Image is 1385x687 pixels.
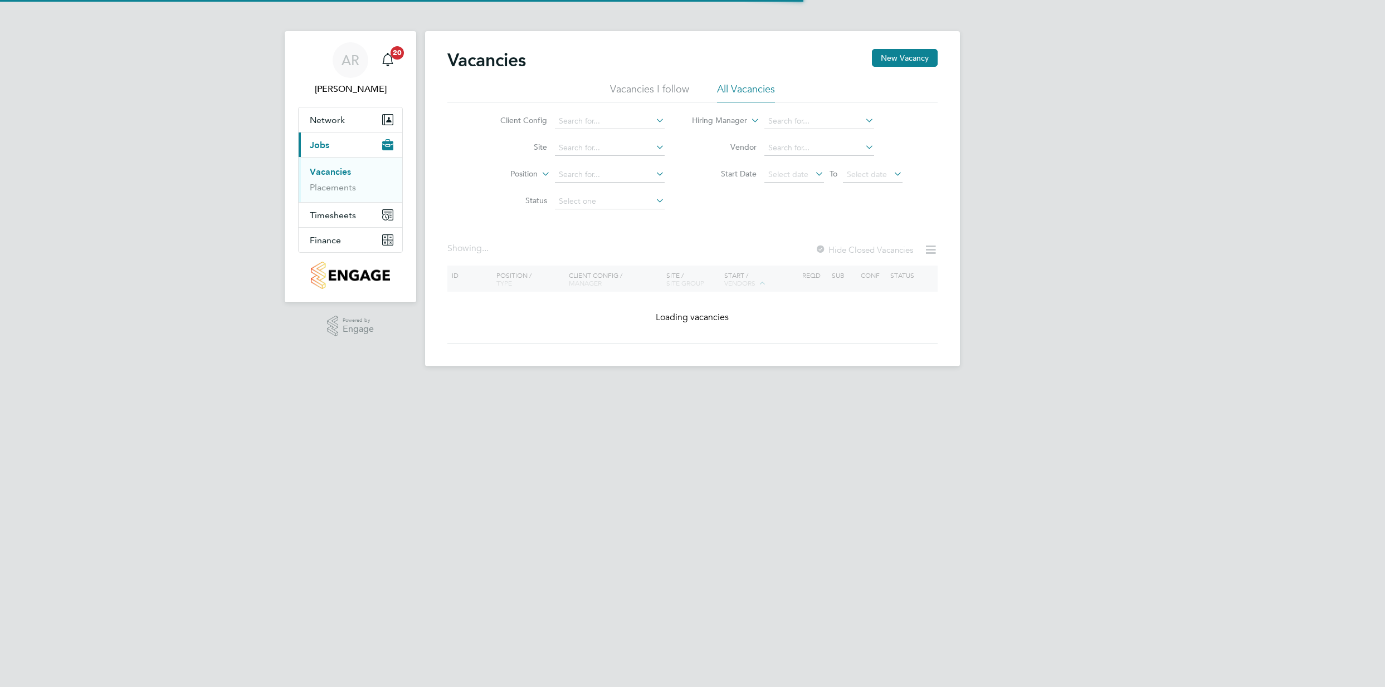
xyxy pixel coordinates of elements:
[872,49,938,67] button: New Vacancy
[299,228,402,252] button: Finance
[299,157,402,202] div: Jobs
[692,142,757,152] label: Vendor
[310,115,345,125] span: Network
[327,316,374,337] a: Powered byEngage
[483,115,547,125] label: Client Config
[310,182,356,193] a: Placements
[343,316,374,325] span: Powered by
[310,140,329,150] span: Jobs
[826,166,841,181] span: To
[447,49,526,71] h2: Vacancies
[815,244,913,255] label: Hide Closed Vacancies
[299,203,402,227] button: Timesheets
[610,82,689,102] li: Vacancies I follow
[482,243,489,254] span: ...
[847,169,887,179] span: Select date
[483,142,547,152] label: Site
[298,42,403,96] a: AR[PERSON_NAME]
[447,243,491,254] div: Showing
[692,169,757,179] label: Start Date
[343,325,374,334] span: Engage
[768,169,808,179] span: Select date
[474,169,538,180] label: Position
[310,235,341,246] span: Finance
[391,46,404,60] span: 20
[311,262,389,289] img: countryside-properties-logo-retina.png
[298,262,403,289] a: Go to home page
[555,194,665,209] input: Select one
[299,133,402,157] button: Jobs
[285,31,416,302] nav: Main navigation
[555,140,665,156] input: Search for...
[555,114,665,129] input: Search for...
[483,195,547,205] label: Status
[764,114,874,129] input: Search for...
[717,82,775,102] li: All Vacancies
[764,140,874,156] input: Search for...
[299,107,402,132] button: Network
[555,167,665,183] input: Search for...
[310,210,356,220] span: Timesheets
[298,82,403,96] span: Alex Rhodes
[342,53,359,67] span: AR
[377,42,399,78] a: 20
[310,166,351,177] a: Vacancies
[683,115,747,126] label: Hiring Manager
